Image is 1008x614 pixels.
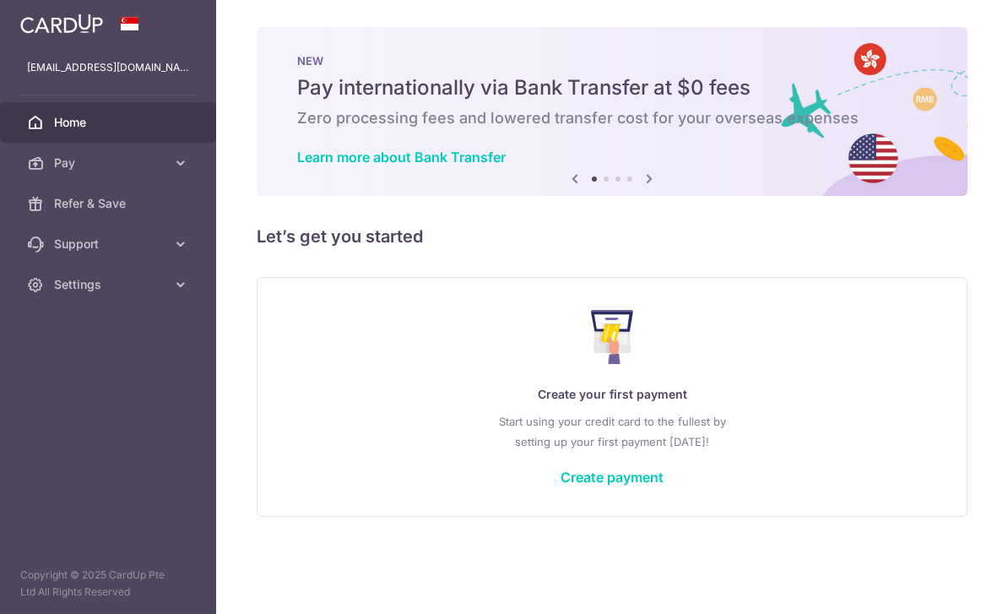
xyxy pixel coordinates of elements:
[20,14,103,34] img: CardUp
[591,310,634,364] img: Make Payment
[54,195,165,212] span: Refer & Save
[297,74,927,101] h5: Pay internationally via Bank Transfer at $0 fees
[54,114,165,131] span: Home
[54,236,165,253] span: Support
[291,411,933,452] p: Start using your credit card to the fullest by setting up your first payment [DATE]!
[297,108,927,128] h6: Zero processing fees and lowered transfer cost for your overseas expenses
[257,223,967,250] h5: Let’s get you started
[291,384,933,405] p: Create your first payment
[27,59,189,76] p: [EMAIL_ADDRESS][DOMAIN_NAME]
[297,149,506,166] a: Learn more about Bank Transfer
[257,27,967,196] img: Bank transfer banner
[54,155,165,171] span: Pay
[54,276,165,293] span: Settings
[561,469,664,486] a: Create payment
[297,54,927,68] p: NEW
